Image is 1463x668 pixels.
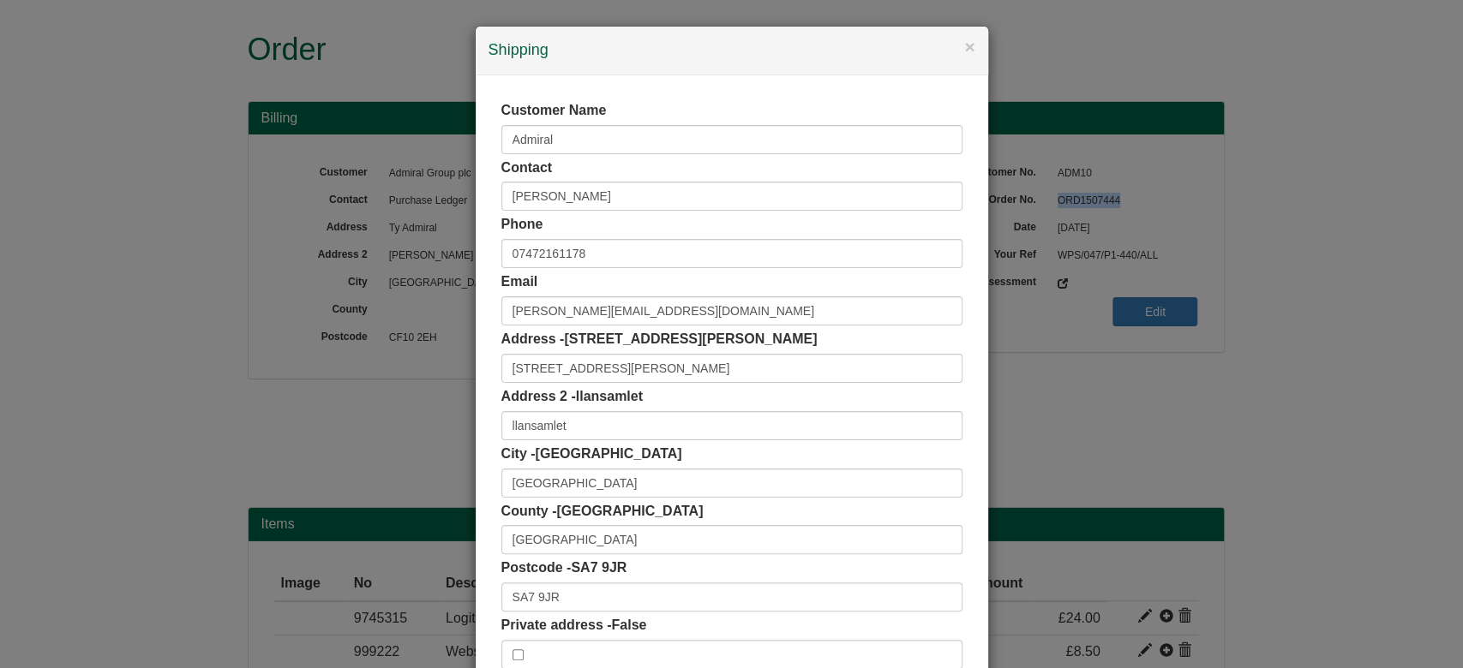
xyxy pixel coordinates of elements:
label: Phone [501,215,543,235]
span: [GEOGRAPHIC_DATA] [556,504,703,518]
span: [STREET_ADDRESS][PERSON_NAME] [564,331,817,346]
span: SA7 9JR [571,560,627,575]
label: City - [501,444,682,464]
label: Private address - [501,616,647,635]
label: Email [501,272,538,292]
label: Postcode - [501,558,627,578]
label: Address - [501,330,818,349]
label: Contact [501,158,553,178]
span: [GEOGRAPHIC_DATA] [536,446,682,461]
span: False [611,617,646,632]
button: × [964,38,974,56]
span: llansamlet [576,389,643,403]
h4: Shipping [489,39,975,62]
label: Address 2 - [501,387,643,407]
label: County - [501,502,704,522]
label: Customer Name [501,101,607,121]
